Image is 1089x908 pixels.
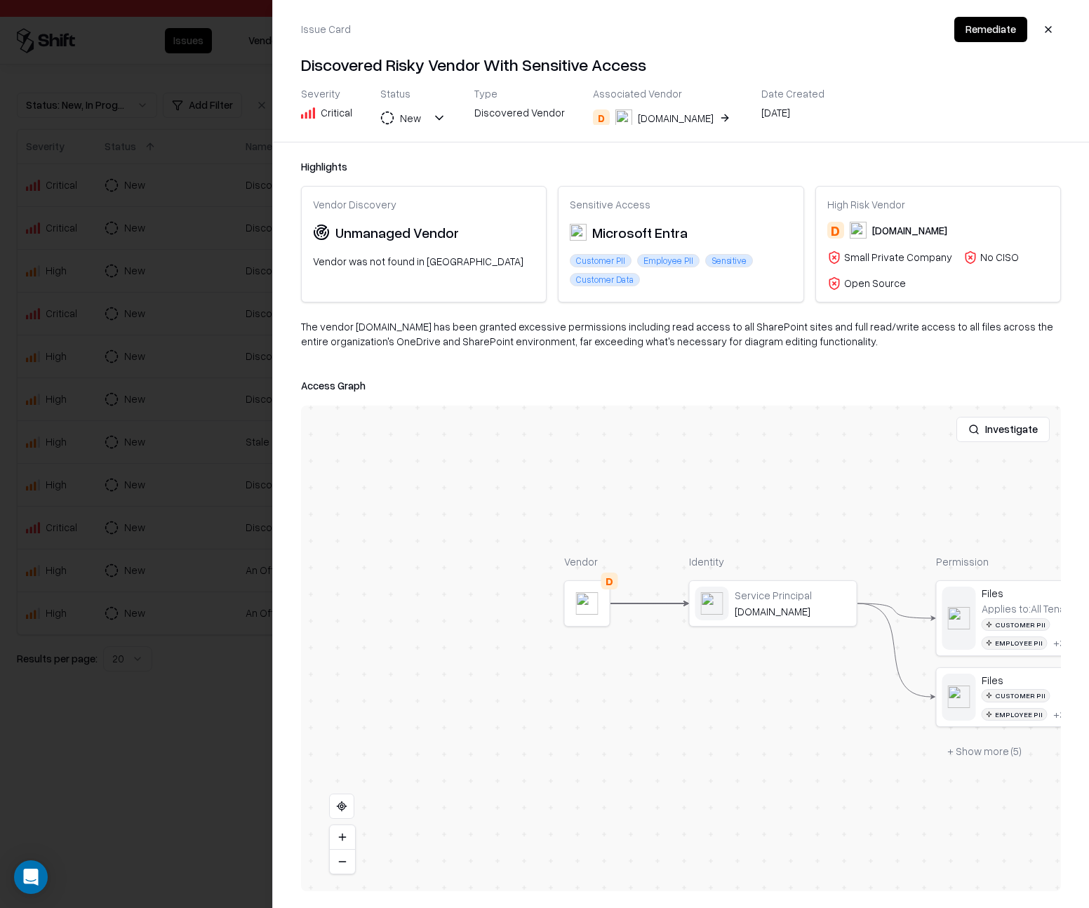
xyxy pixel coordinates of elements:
h4: Discovered Risky Vendor With Sensitive Access [301,53,1061,76]
div: D [593,109,610,126]
div: + 3 [1053,636,1065,649]
div: + 3 [1053,708,1065,721]
button: D[DOMAIN_NAME] [593,105,733,131]
div: No CISO [980,250,1019,265]
div: New [400,111,421,126]
div: Customer PII [982,618,1050,632]
div: Applies to: All Tenant [982,602,1074,615]
div: Small Private Company [844,250,952,265]
div: Customer PII [982,689,1050,702]
div: Type [474,87,565,100]
div: Associated Vendor [593,87,733,100]
div: Critical [321,105,352,120]
div: Access Graph [301,378,1061,394]
div: Employee PII [637,254,700,267]
button: + Show more (5) [936,738,1033,763]
div: Employee PII [982,708,1048,721]
img: Microsoft Entra [570,224,587,241]
div: Discovered Vendor [474,105,565,125]
div: Sensitive Access [570,198,791,211]
div: Customer PII [570,254,632,267]
div: Severity [301,87,352,100]
button: Remediate [954,17,1027,42]
div: [DATE] [761,105,824,125]
div: Vendor [564,554,610,569]
button: Investigate [956,417,1050,442]
div: Date Created [761,87,824,100]
div: Vendor Discovery [313,198,535,211]
button: +3 [1053,636,1065,649]
img: Draw.io [850,222,867,239]
div: Open Source [844,276,906,291]
div: Employee PII [982,636,1048,650]
div: Customer Data [570,273,640,286]
div: The vendor [DOMAIN_NAME] has been granted excessive permissions including read access to all Shar... [301,319,1061,360]
div: Vendor was not found in [GEOGRAPHIC_DATA] [313,254,535,269]
div: Service Principal [735,589,851,601]
div: Microsoft Entra [570,222,688,243]
div: Highlights [301,159,1061,174]
div: D [827,222,844,239]
div: Status [380,87,446,100]
div: Sensitive [705,254,753,267]
img: Draw.io [615,109,632,126]
div: D [601,573,618,589]
div: Identity [689,554,857,569]
div: Unmanaged Vendor [335,222,459,243]
div: [DOMAIN_NAME] [638,111,714,126]
div: High Risk Vendor [827,198,1049,211]
div: [DOMAIN_NAME] [735,605,851,617]
div: Issue Card [301,22,351,36]
div: [DOMAIN_NAME] [872,223,947,238]
button: +3 [1053,708,1065,721]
